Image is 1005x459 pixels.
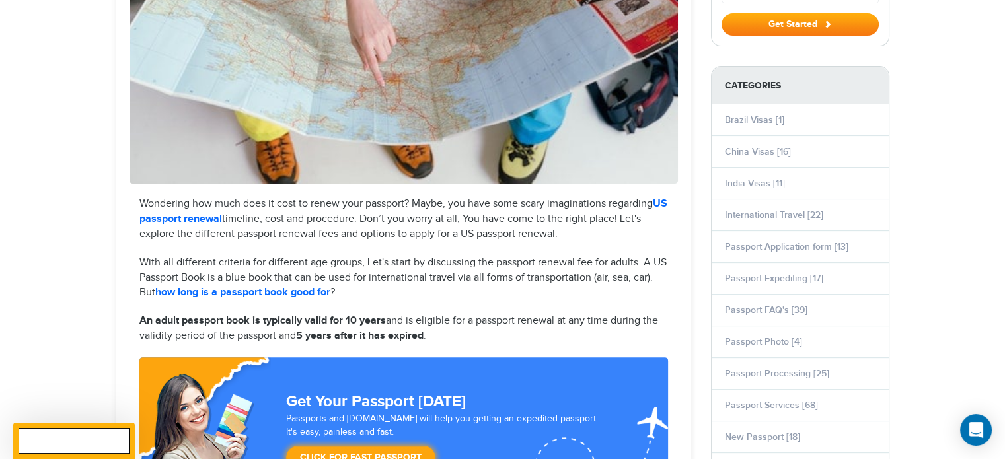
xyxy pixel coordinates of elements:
a: India Visas [11] [725,178,785,189]
p: With all different criteria for different age groups, Let's start by discussing the passport rene... [139,256,668,301]
strong: Get Your Passport [DATE] [286,392,466,411]
a: China Visas [16] [725,146,791,157]
button: Get Started [722,13,879,36]
a: Passport Expediting [17] [725,273,823,284]
a: Passport Processing [25] [725,368,829,379]
span: Unlock 10% Off! [28,433,120,447]
strong: Categories [712,67,889,104]
a: International Travel [22] [725,209,823,221]
strong: An adult passport book is typically valid for 10 years [139,314,386,327]
div: Unlock 10% Off! [13,423,135,459]
a: Passport Services [68] [725,400,818,411]
p: and is eligible for a passport renewal at any time during the validity period of the passport and . [139,314,668,344]
div: Open Intercom Messenger [960,414,992,446]
p: Wondering how much does it cost to renew your passport? Maybe, you have some scary imaginations r... [139,197,668,242]
a: Passport Application form [13] [725,241,848,252]
a: New Passport [18] [725,431,800,442]
a: Passport FAQ's [39] [725,304,807,316]
a: Passport Photo [4] [725,336,802,347]
a: Brazil Visas [1] [725,114,784,125]
strong: 5 years after it has expired [296,330,424,342]
a: how long is a passport book good for [155,286,330,299]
